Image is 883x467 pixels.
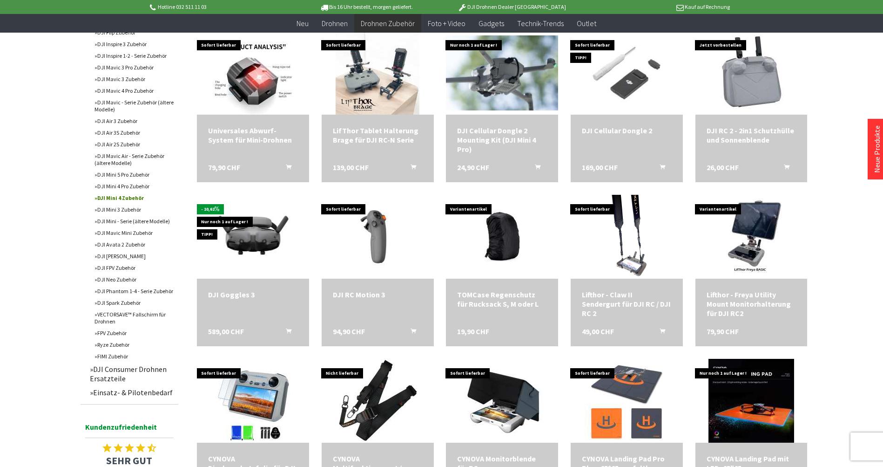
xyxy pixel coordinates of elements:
[399,327,422,339] button: In den Warenkorb
[361,19,415,28] span: Drohnen Zubehör
[90,239,178,250] a: DJI Avata 2 Zubehör
[90,350,178,362] a: FIMI Zubehör
[208,290,298,299] a: DJI Goggles 3 589,00 CHF In den Warenkorb
[197,199,309,275] img: DJI Goggles 3
[460,359,544,443] img: CYNOVA Monitorblende für RC
[707,290,796,318] div: Lifthor - Freya Utility Mount Monitorhalterung für DJI RC2
[322,199,434,275] img: DJI RC Motion 3
[582,290,672,318] a: Lifthor - Claw II Sendergurt für DJI RC / DJI RC 2 49,00 CHF In den Warenkorb
[90,138,178,150] a: DJI Air 2S Zubehör
[315,14,354,33] a: Drohnen
[208,290,298,299] div: DJI Goggles 3
[707,327,739,336] span: 79,90 CHF
[85,385,178,399] a: Einsatz- & Pilotenbedarf
[90,215,178,227] a: DJI Mini - Serie (ältere Modelle)
[333,163,369,172] span: 139,00 CHF
[90,96,178,115] a: DJI Mavic - Serie Zubehör (ältere Modelle)
[90,180,178,192] a: DJI Mini 4 Pro Zubehör
[333,327,365,336] span: 94,90 CHF
[773,163,795,175] button: In den Warenkorb
[333,126,423,144] div: LifThor Tablet Halterung Brage für DJI RC-N Serie
[479,19,504,28] span: Gadgets
[90,339,178,350] a: Ryze Zubehör
[399,163,422,175] button: In den Warenkorb
[472,14,511,33] a: Gadgets
[90,250,178,262] a: DJI [PERSON_NAME]
[297,19,309,28] span: Neu
[421,14,472,33] a: Foto + Video
[582,126,672,135] a: DJI Cellular Dongle 2 169,00 CHF In den Warenkorb
[446,35,558,110] img: DJI Cellular Dongle 2 Mounting Kit (DJI Mini 4 Pro)
[211,359,295,443] img: CYNOVA Displayschutzfolie für DJI RC / DJI RC 2, gehärteter Glasschutz
[577,19,596,28] span: Outlet
[707,290,796,318] a: Lifthor - Freya Utility Mount Monitorhalterung für DJI RC2 79,90 CHF
[333,126,423,144] a: LifThor Tablet Halterung Brage für DJI RC-N Serie 139,00 CHF In den Warenkorb
[90,62,178,73] a: DJI Mavic 3 Pro Zubehör
[90,274,178,285] a: DJI Neo Zubehör
[148,1,294,13] p: Hotline 032 511 11 03
[208,126,298,144] a: Universales Abwurf-System für Mini-Drohnen 79,90 CHF In den Warenkorb
[570,14,603,33] a: Outlet
[208,126,298,144] div: Universales Abwurf-System für Mini-Drohnen
[208,327,244,336] span: 589,00 CHF
[275,163,297,175] button: In den Warenkorb
[294,1,439,13] p: Bis 16 Uhr bestellt, morgen geliefert.
[517,19,564,28] span: Technik-Trends
[90,38,178,50] a: DJI Inspire 3 Zubehör
[85,421,174,438] span: Kundenzufriedenheit
[457,290,547,309] a: TOMCase Regenschutz für Rucksack S, M oder L 19,90 CHF
[439,1,584,13] p: DJI Drohnen Dealer [GEOGRAPHIC_DATA]
[585,1,730,13] p: Kauf auf Rechnung
[333,290,423,299] a: DJI RC Motion 3 94,90 CHF In den Warenkorb
[90,285,178,297] a: DJI Phantom 1-4 - Serie Zubehör
[90,327,178,339] a: FPV Zubehör
[648,163,671,175] button: In den Warenkorb
[428,19,465,28] span: Foto + Video
[511,14,570,33] a: Technik-Trends
[213,31,293,115] img: Universales Abwurf-System für Mini-Drohnen
[460,195,544,279] img: TOMCase Regenschutz für Rucksack S, M oder L
[90,192,178,204] a: DJI Mini 4 Zubehör
[90,50,178,62] a: DJI Inspire 1-2 - Serie Zubehör
[90,85,178,96] a: DJI Mavic 4 Pro Zubehör
[707,126,796,144] a: DJI RC 2 - 2in1 Schutzhülle und Sonnenblende 26,00 CHF In den Warenkorb
[582,327,614,336] span: 49,00 CHF
[90,204,178,215] a: DJI Mini 3 Zubehör
[322,19,348,28] span: Drohnen
[336,359,419,443] img: CYNOVA Multifunktionsgurt / Tragegurt Universal
[582,163,618,172] span: 169,00 CHF
[872,125,882,173] a: Neue Produkte
[90,150,178,169] a: DJI Mavic Air - Serie Zubehör (ältere Modelle)
[354,14,421,33] a: Drohnen Zubehör
[708,359,794,443] img: CYNOVA Landing Pad mit LED, 65"65cm
[457,163,489,172] span: 24,90 CHF
[648,327,671,339] button: In den Warenkorb
[81,454,178,467] span: SEHR GUT
[457,126,547,154] div: DJI Cellular Dongle 2 Mounting Kit (DJI Mini 4 Pro)
[457,327,489,336] span: 19,90 CHF
[90,115,178,127] a: DJI Air 3 Zubehör
[457,126,547,154] a: DJI Cellular Dongle 2 Mounting Kit (DJI Mini 4 Pro) 24,90 CHF In den Warenkorb
[715,195,788,279] img: Lifthor - Freya Utility Mount Monitorhalterung für DJI RC2
[290,14,315,33] a: Neu
[709,31,793,115] img: DJI RC 2 - 2in1 Schutzhülle und Sonnenblende
[457,290,547,309] div: TOMCase Regenschutz für Rucksack S, M oder L
[596,195,657,279] img: Lifthor - Claw II Sendergurt für DJI RC / DJI RC 2
[333,290,423,299] div: DJI RC Motion 3
[336,31,419,115] img: LifThor Tablet Halterung Brage für DJI RC-N Serie
[90,127,178,138] a: DJI Air 3S Zubehör
[275,327,297,339] button: In den Warenkorb
[90,262,178,274] a: DJI FPV Zubehör
[707,126,796,144] div: DJI RC 2 - 2in1 Schutzhülle und Sonnenblende
[707,163,739,172] span: 26,00 CHF
[90,227,178,239] a: DJI Mavic Mini Zubehör
[85,362,178,385] a: DJI Consumer Drohnen Ersatzteile
[585,359,668,443] img: CYNOVA Landing Pad Pro Plus, 65*65cm, faltbar
[582,126,672,135] div: DJI Cellular Dongle 2
[90,297,178,309] a: DJI Spark Zubehör
[582,290,672,318] div: Lifthor - Claw II Sendergurt für DJI RC / DJI RC 2
[208,163,240,172] span: 79,90 CHF
[571,35,683,110] img: DJI Cellular Dongle 2
[90,309,178,327] a: VECTORSAVE™ Fallschirm für Drohnen
[90,169,178,180] a: DJI Mini 5 Pro Zubehör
